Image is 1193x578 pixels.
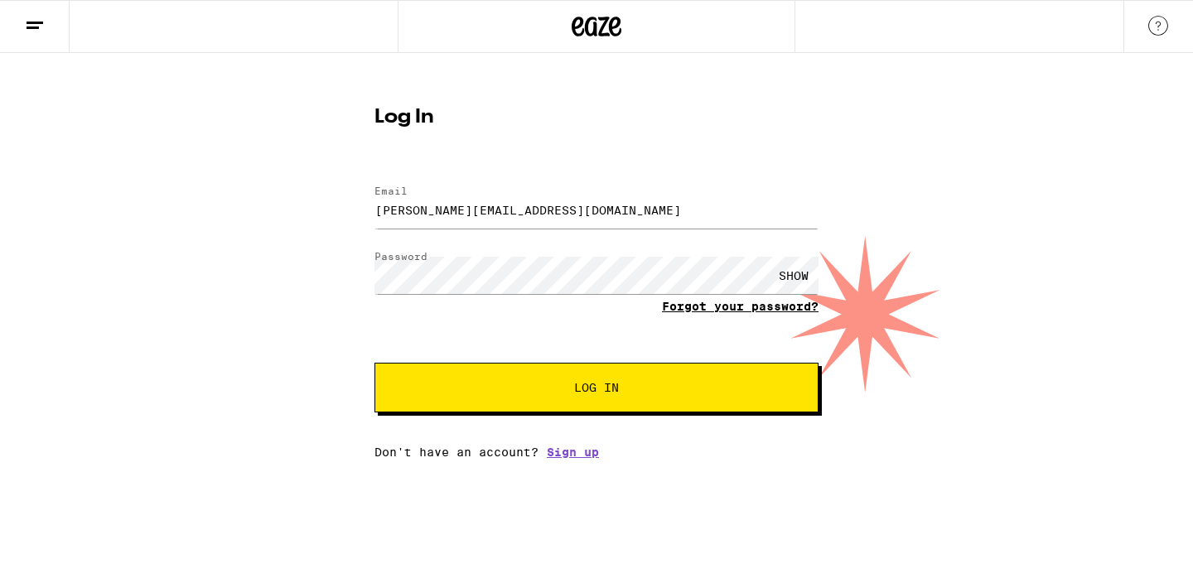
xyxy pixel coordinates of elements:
button: Log In [374,363,819,412]
h1: Log In [374,108,819,128]
label: Password [374,251,427,262]
input: Email [374,191,819,229]
span: Log In [574,382,619,393]
a: Sign up [547,446,599,459]
span: Hi. Need any help? [10,12,119,25]
div: Don't have an account? [374,446,819,459]
div: SHOW [769,257,819,294]
a: Forgot your password? [662,300,819,313]
label: Email [374,185,408,196]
